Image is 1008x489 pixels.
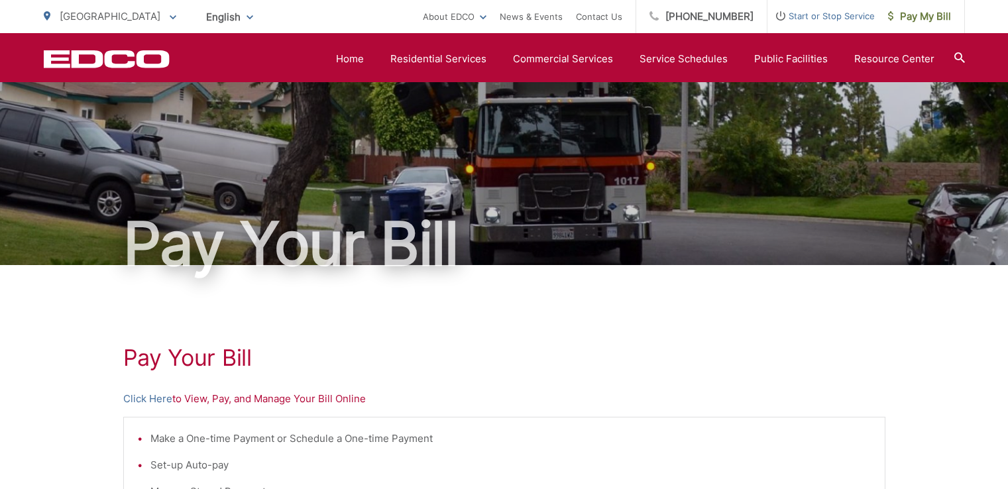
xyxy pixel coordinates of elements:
[423,9,486,25] a: About EDCO
[196,5,263,28] span: English
[888,9,951,25] span: Pay My Bill
[123,391,885,407] p: to View, Pay, and Manage Your Bill Online
[44,211,965,277] h1: Pay Your Bill
[390,51,486,67] a: Residential Services
[123,345,885,371] h1: Pay Your Bill
[336,51,364,67] a: Home
[44,50,170,68] a: EDCD logo. Return to the homepage.
[123,391,172,407] a: Click Here
[500,9,563,25] a: News & Events
[754,51,828,67] a: Public Facilities
[150,431,871,447] li: Make a One-time Payment or Schedule a One-time Payment
[576,9,622,25] a: Contact Us
[60,10,160,23] span: [GEOGRAPHIC_DATA]
[854,51,934,67] a: Resource Center
[513,51,613,67] a: Commercial Services
[150,457,871,473] li: Set-up Auto-pay
[640,51,728,67] a: Service Schedules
